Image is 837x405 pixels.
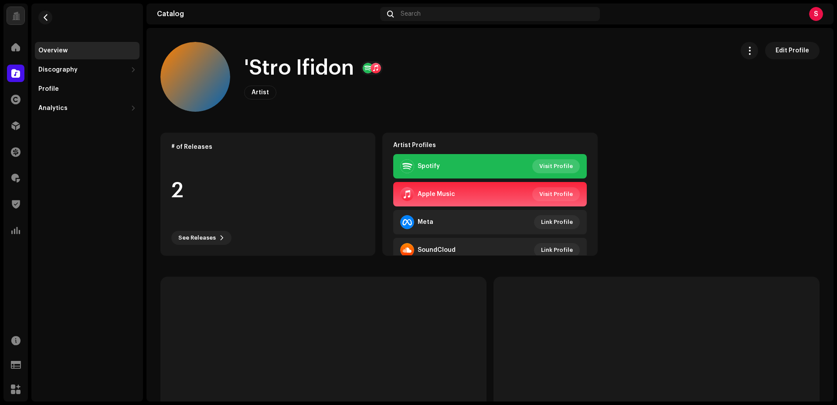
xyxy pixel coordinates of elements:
[252,89,269,96] span: Artist
[541,213,573,231] span: Link Profile
[38,66,78,73] div: Discography
[418,191,455,198] div: Apple Music
[35,42,139,59] re-m-nav-item: Overview
[171,144,364,151] div: # of Releases
[765,42,820,59] button: Edit Profile
[35,100,139,117] re-m-nav-dropdown: Analytics
[539,185,573,203] span: Visit Profile
[401,10,421,17] span: Search
[532,187,580,201] button: Visit Profile
[534,243,580,257] button: Link Profile
[160,133,375,256] re-o-card-data: # of Releases
[541,241,573,259] span: Link Profile
[539,158,573,175] span: Visit Profile
[809,7,823,21] div: S
[35,80,139,98] re-m-nav-item: Profile
[418,247,456,254] div: SoundCloud
[35,61,139,79] re-m-nav-dropdown: Discography
[38,105,68,112] div: Analytics
[38,47,68,54] div: Overview
[178,229,216,247] span: See Releases
[776,42,809,59] span: Edit Profile
[171,231,231,245] button: See Releases
[244,54,354,82] h1: 'Stro Ifidon
[157,10,377,17] div: Catalog
[418,163,440,170] div: Spotify
[38,86,59,93] div: Profile
[393,142,436,149] strong: Artist Profiles
[532,159,580,173] button: Visit Profile
[534,215,580,229] button: Link Profile
[418,219,433,226] div: Meta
